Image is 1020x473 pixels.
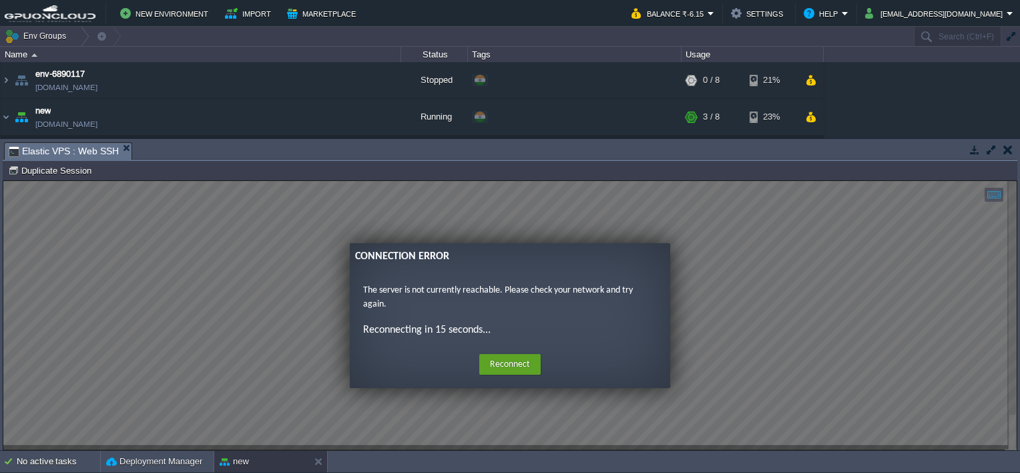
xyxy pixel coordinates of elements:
p: The server is not currently reachable. Please check your network and try again. [360,102,654,130]
div: Name [1,47,401,62]
img: AMDAwAAAACH5BAEAAAAALAAAAAABAAEAAAICRAEAOw== [31,53,37,57]
div: Usage [682,47,823,62]
button: Reconnect [476,173,537,194]
img: AMDAwAAAACH5BAEAAAAALAAAAAABAAEAAAICRAEAOw== [12,62,31,98]
button: Settings [731,5,787,21]
div: Running [401,99,468,135]
button: Import [225,5,275,21]
div: Stopped [401,62,468,98]
button: Env Groups [5,27,71,45]
a: new [35,104,51,118]
a: [DOMAIN_NAME] [35,118,97,131]
button: [EMAIL_ADDRESS][DOMAIN_NAME] [865,5,1007,21]
p: Reconnecting in 15 seconds... [360,141,654,157]
div: Tags [469,47,681,62]
div: No active tasks [17,451,100,472]
div: 1 / 4 [703,136,720,162]
a: env-6890117 [35,67,85,81]
button: New Environment [120,5,212,21]
img: AMDAwAAAACH5BAEAAAAALAAAAAABAAEAAAICRAEAOw== [1,62,11,98]
button: Duplicate Session [8,164,95,176]
button: Marketplace [287,5,360,21]
span: Application Servers [40,138,119,149]
img: AMDAwAAAACH5BAEAAAAALAAAAAABAAEAAAICRAEAOw== [9,136,17,162]
img: GPUonCLOUD [5,5,95,22]
div: 3 / 8 [703,99,720,135]
button: Balance ₹-6.15 [631,5,708,21]
div: 0 / 8 [703,62,720,98]
div: 19% [750,136,793,162]
div: 23% [750,99,793,135]
button: new [220,455,249,468]
img: AMDAwAAAACH5BAEAAAAALAAAAAABAAEAAAICRAEAOw== [12,99,31,135]
a: [DOMAIN_NAME] [35,81,97,94]
div: Status [402,47,467,62]
img: AMDAwAAAACH5BAEAAAAALAAAAAABAAEAAAICRAEAOw== [1,99,11,135]
span: Elastic VPS : Web SSH [9,143,119,160]
div: 21% [750,62,793,98]
button: Deployment Manager [106,455,202,468]
div: Connection Error [352,67,662,84]
button: Help [804,5,842,21]
img: AMDAwAAAACH5BAEAAAAALAAAAAABAAEAAAICRAEAOw== [18,136,37,162]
